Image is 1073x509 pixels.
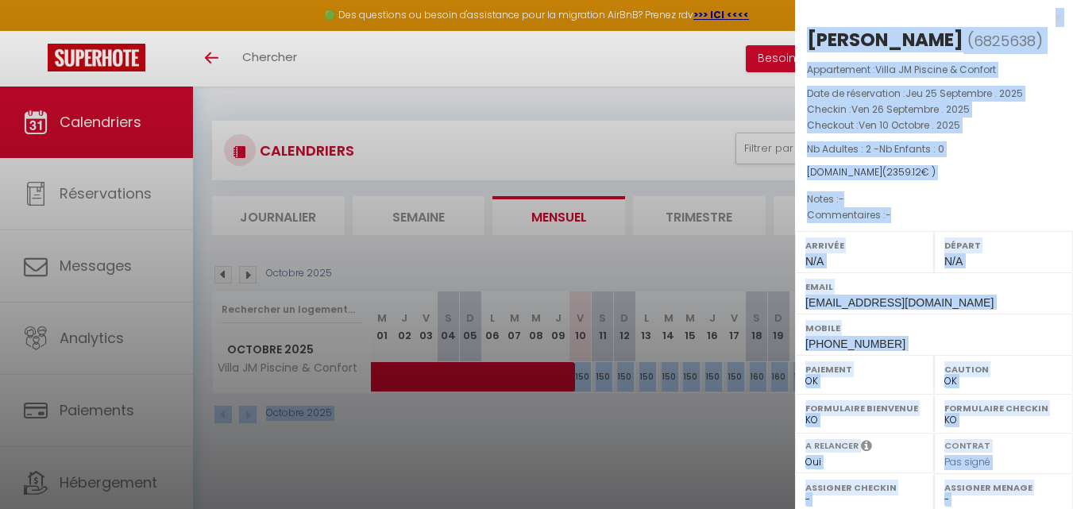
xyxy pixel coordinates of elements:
[974,31,1036,51] span: 6825638
[807,62,1061,78] p: Appartement :
[805,255,824,268] span: N/A
[807,102,1061,118] p: Checkin :
[805,480,924,496] label: Assigner Checkin
[859,118,960,132] span: Ven 10 Octobre . 2025
[886,165,921,179] span: 2359.12
[805,237,924,253] label: Arrivée
[807,118,1061,133] p: Checkout :
[944,255,963,268] span: N/A
[805,320,1063,336] label: Mobile
[807,191,1061,207] p: Notes :
[944,439,990,449] label: Contrat
[882,165,936,179] span: ( € )
[807,165,1061,180] div: [DOMAIN_NAME]
[967,29,1043,52] span: ( )
[839,192,844,206] span: -
[805,296,994,309] span: [EMAIL_ADDRESS][DOMAIN_NAME]
[944,480,1063,496] label: Assigner Menage
[851,102,970,116] span: Ven 26 Septembre . 2025
[944,361,1063,377] label: Caution
[944,237,1063,253] label: Départ
[886,208,891,222] span: -
[861,439,872,457] i: Sélectionner OUI si vous souhaiter envoyer les séquences de messages post-checkout
[879,142,944,156] span: Nb Enfants : 0
[807,27,963,52] div: [PERSON_NAME]
[944,400,1063,416] label: Formulaire Checkin
[805,439,859,453] label: A relancer
[807,207,1061,223] p: Commentaires :
[805,361,924,377] label: Paiement
[805,400,924,416] label: Formulaire Bienvenue
[807,86,1061,102] p: Date de réservation :
[807,142,944,156] span: Nb Adultes : 2 -
[944,455,990,469] span: Pas signé
[805,279,1063,295] label: Email
[905,87,1023,100] span: Jeu 25 Septembre . 2025
[805,337,905,350] span: [PHONE_NUMBER]
[795,8,1061,27] div: x
[875,63,996,76] span: Villa JM Piscine & Confort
